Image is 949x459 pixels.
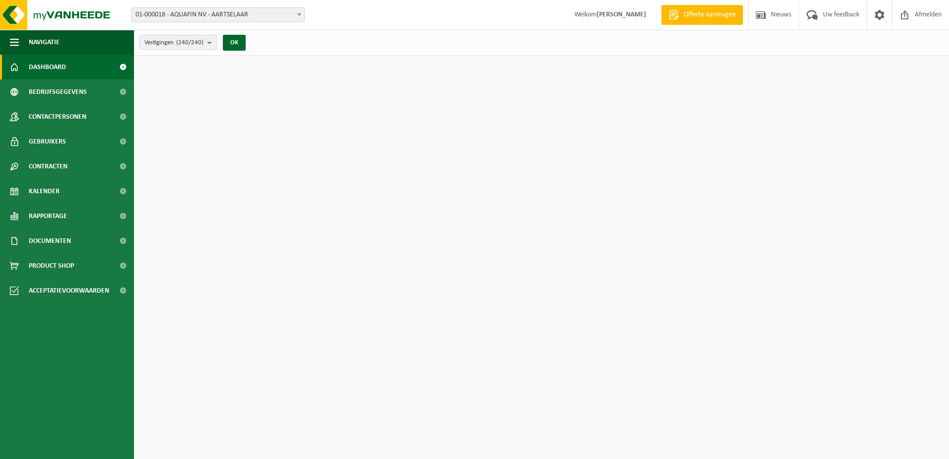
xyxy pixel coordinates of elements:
[144,35,203,50] span: Vestigingen
[29,253,74,278] span: Product Shop
[131,7,305,22] span: 01-000018 - AQUAFIN NV - AARTSELAAR
[29,229,71,253] span: Documenten
[223,35,246,51] button: OK
[139,35,217,50] button: Vestigingen(240/240)
[29,179,60,204] span: Kalender
[597,11,646,18] strong: [PERSON_NAME]
[29,79,87,104] span: Bedrijfsgegevens
[29,129,66,154] span: Gebruikers
[29,278,109,303] span: Acceptatievoorwaarden
[132,8,304,22] span: 01-000018 - AQUAFIN NV - AARTSELAAR
[29,204,67,229] span: Rapportage
[29,154,68,179] span: Contracten
[29,104,86,129] span: Contactpersonen
[29,55,66,79] span: Dashboard
[681,10,738,20] span: Offerte aanvragen
[176,39,203,46] count: (240/240)
[661,5,743,25] a: Offerte aanvragen
[29,30,60,55] span: Navigatie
